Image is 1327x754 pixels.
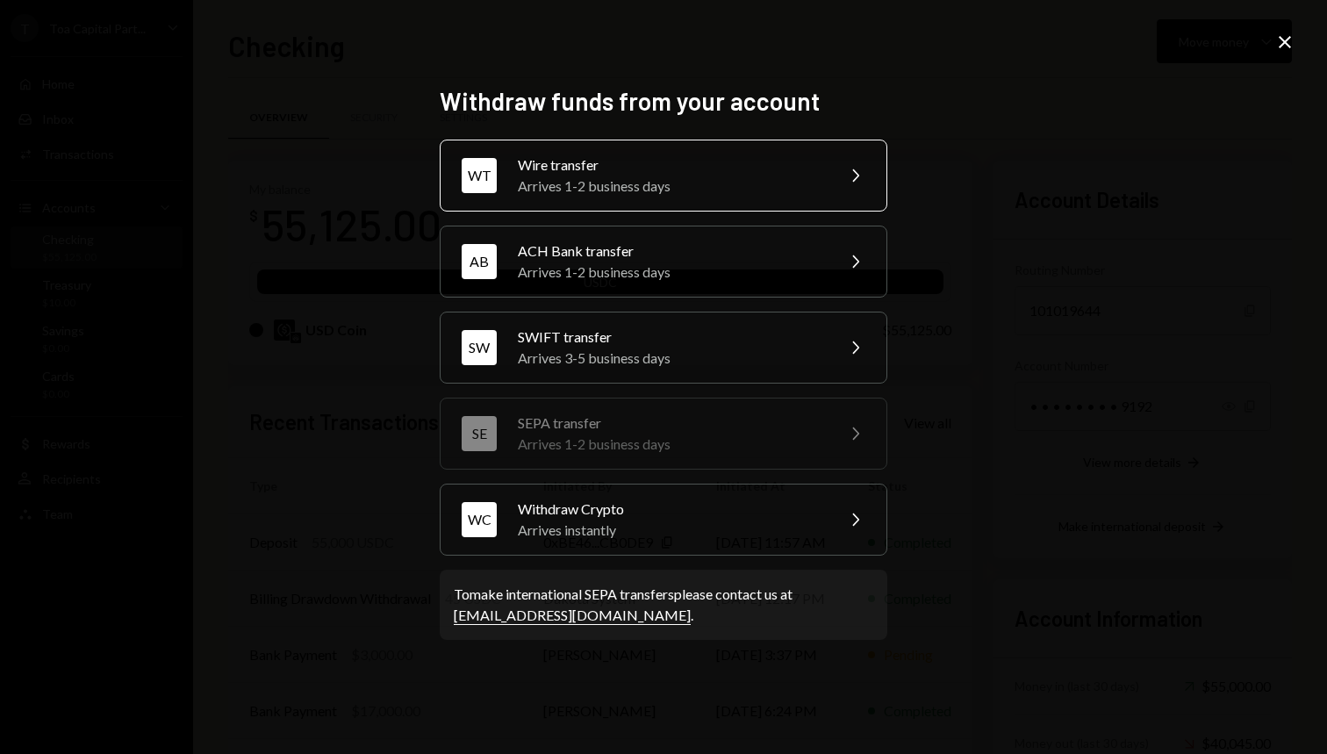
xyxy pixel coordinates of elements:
[518,176,823,197] div: Arrives 1-2 business days
[462,244,497,279] div: AB
[518,262,823,283] div: Arrives 1-2 business days
[440,226,887,298] button: ABACH Bank transferArrives 1-2 business days
[440,84,887,118] h2: Withdraw funds from your account
[462,416,497,451] div: SE
[440,312,887,384] button: SWSWIFT transferArrives 3-5 business days
[440,398,887,470] button: SESEPA transferArrives 1-2 business days
[518,348,823,369] div: Arrives 3-5 business days
[454,607,691,625] a: [EMAIL_ADDRESS][DOMAIN_NAME]
[518,499,823,520] div: Withdraw Crypto
[440,140,887,212] button: WTWire transferArrives 1-2 business days
[462,502,497,537] div: WC
[518,434,823,455] div: Arrives 1-2 business days
[518,327,823,348] div: SWIFT transfer
[518,413,823,434] div: SEPA transfer
[440,484,887,556] button: WCWithdraw CryptoArrives instantly
[462,330,497,365] div: SW
[518,241,823,262] div: ACH Bank transfer
[518,520,823,541] div: Arrives instantly
[462,158,497,193] div: WT
[454,584,873,626] div: To make international SEPA transfers please contact us at .
[518,154,823,176] div: Wire transfer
